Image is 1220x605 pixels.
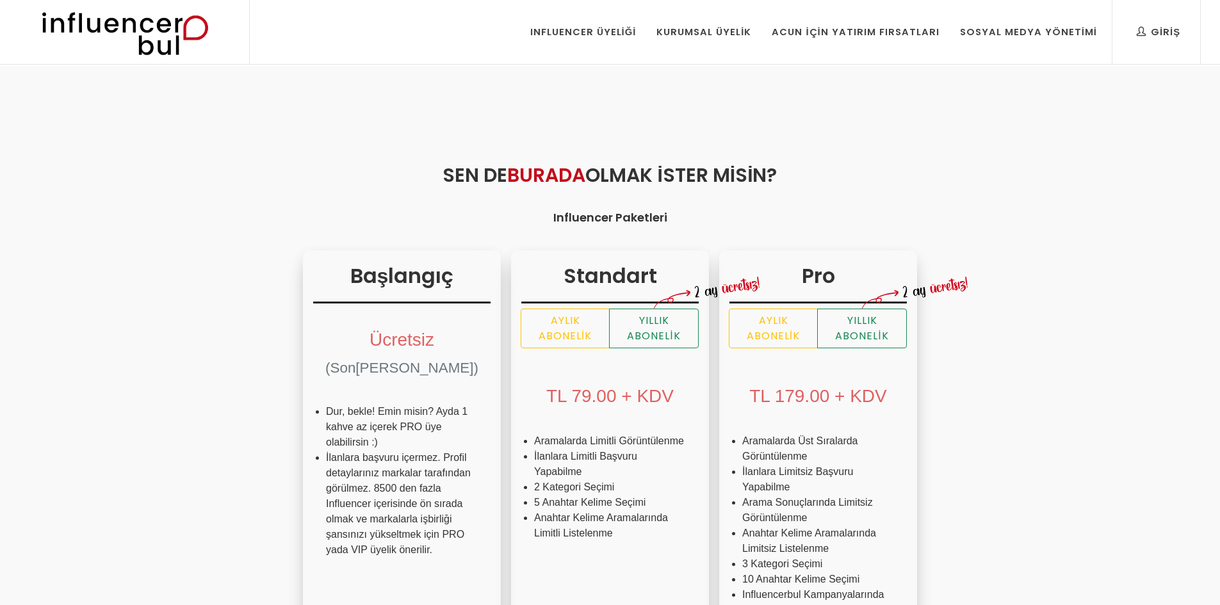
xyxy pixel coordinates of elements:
[742,556,894,572] li: 3 Kategori Seçimi
[534,480,686,495] li: 2 Kategori Seçimi
[729,309,818,348] label: Aylık Abonelik
[609,309,699,348] label: Yıllık Abonelik
[195,161,1025,190] h2: Sen de Olmak İster misin?
[507,161,585,189] span: Burada
[817,309,907,348] label: Yıllık Abonelik
[326,404,478,450] li: Dur, bekle! Emin misin? Ayda 1 kahve az içerek PRO üye olabilirsin :)
[546,386,567,406] span: TL
[742,433,894,464] li: Aramalarda Üst Sıralarda Görüntülenme
[960,25,1097,39] div: Sosyal Medya Yönetimi
[571,386,674,406] span: 79.00 + KDV
[534,510,686,541] li: Anahtar Kelime Aramalarında Limitli Listelenme
[313,261,491,303] h3: Başlangıç
[742,526,894,556] li: Anahtar Kelime Aramalarında Limitsiz Listelenme
[534,433,686,449] li: Aramalarda Limitli Görüntülenme
[521,309,610,348] label: Aylık Abonelik
[742,572,894,587] li: 10 Anahtar Kelime Seçimi
[534,449,686,480] li: İlanlara Limitli Başvuru Yapabilme
[521,261,699,303] h3: Standart
[775,386,887,406] span: 179.00 + KDV
[326,450,478,558] li: İlanlara başvuru içermez. Profil detaylarınız markalar tarafından görülmez. 8500 den fazla Influe...
[729,261,907,303] h3: Pro
[534,495,686,510] li: 5 Anahtar Kelime Seçimi
[772,25,939,39] div: Acun İçin Yatırım Fırsatları
[656,25,751,39] div: Kurumsal Üyelik
[742,495,894,526] li: Arama Sonuçlarında Limitsiz Görüntülenme
[325,360,478,376] span: (Son[PERSON_NAME])
[370,330,434,350] span: Ücretsiz
[530,25,637,39] div: Influencer Üyeliği
[195,209,1025,226] h4: Influencer Paketleri
[742,464,894,495] li: İlanlara Limitsiz Başvuru Yapabilme
[749,386,770,406] span: TL
[1137,25,1180,39] div: Giriş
